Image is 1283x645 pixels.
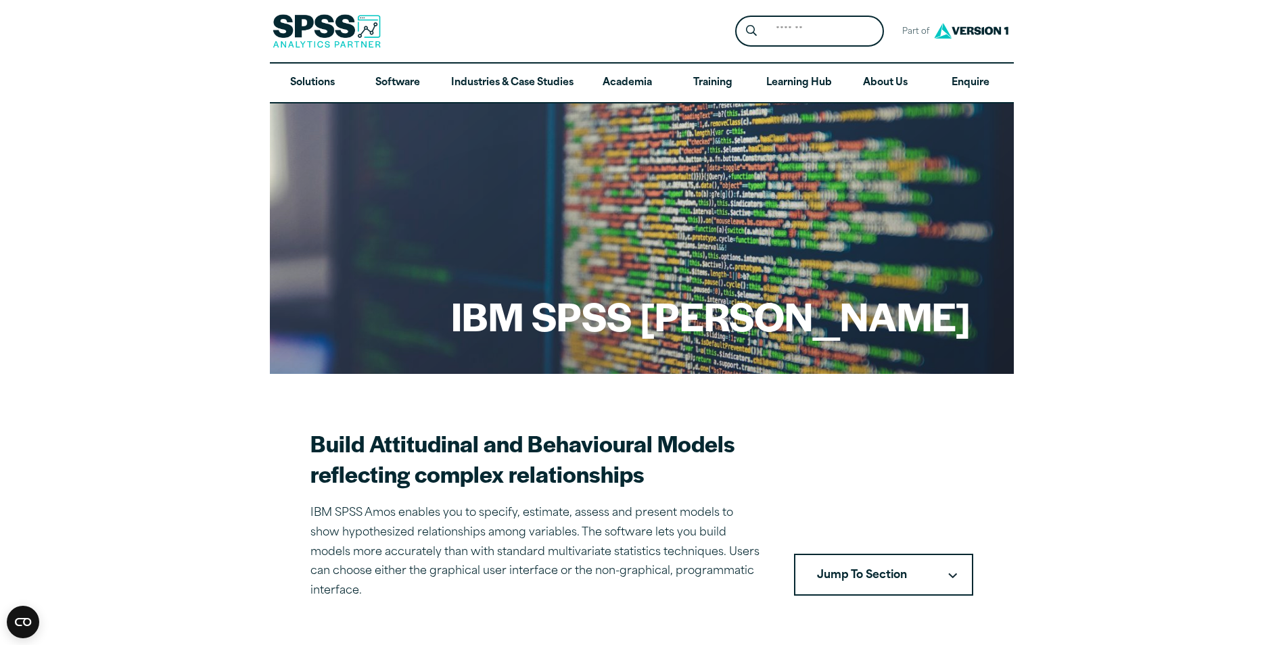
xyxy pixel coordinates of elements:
[931,18,1012,43] img: Version1 Logo
[670,64,755,103] a: Training
[440,64,584,103] a: Industries & Case Studies
[794,554,973,596] button: Jump To SectionDownward pointing chevron
[584,64,670,103] a: Academia
[755,64,843,103] a: Learning Hub
[794,554,973,596] nav: Table of Contents
[739,19,764,44] button: Search magnifying glass icon
[270,64,355,103] a: Solutions
[746,25,757,37] svg: Search magnifying glass icon
[310,428,762,489] h2: Build Attitudinal and Behavioural Models reflecting complex relationships
[7,606,39,638] button: Open CMP widget
[895,22,931,42] span: Part of
[948,573,957,579] svg: Downward pointing chevron
[273,14,381,48] img: SPSS Analytics Partner
[451,289,971,342] h1: IBM SPSS [PERSON_NAME]
[270,64,1014,103] nav: Desktop version of site main menu
[735,16,884,47] form: Site Header Search Form
[310,504,762,601] p: IBM SPSS Amos enables you to specify, estimate, assess and present models to show hypothesized re...
[843,64,928,103] a: About Us
[355,64,440,103] a: Software
[928,64,1013,103] a: Enquire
